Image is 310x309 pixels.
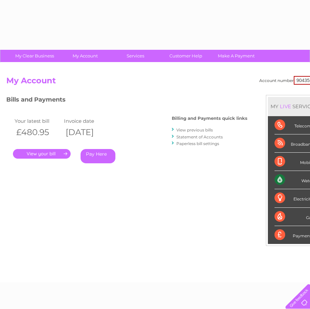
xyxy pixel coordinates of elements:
div: LIVE [279,103,292,110]
h3: Bills and Payments [6,95,247,107]
a: Services [108,50,163,62]
a: My Clear Business [7,50,62,62]
h4: Billing and Payments quick links [172,116,247,121]
a: Paperless bill settings [176,141,219,146]
a: Statement of Accounts [176,134,223,139]
td: Your latest bill [13,116,62,125]
a: Customer Help [158,50,213,62]
a: Pay Here [81,149,115,163]
th: £480.95 [13,125,62,139]
a: Make A Payment [209,50,264,62]
a: My Account [58,50,112,62]
td: Invoice date [62,116,112,125]
a: View previous bills [176,127,213,132]
th: [DATE] [62,125,112,139]
a: . [13,149,71,159]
